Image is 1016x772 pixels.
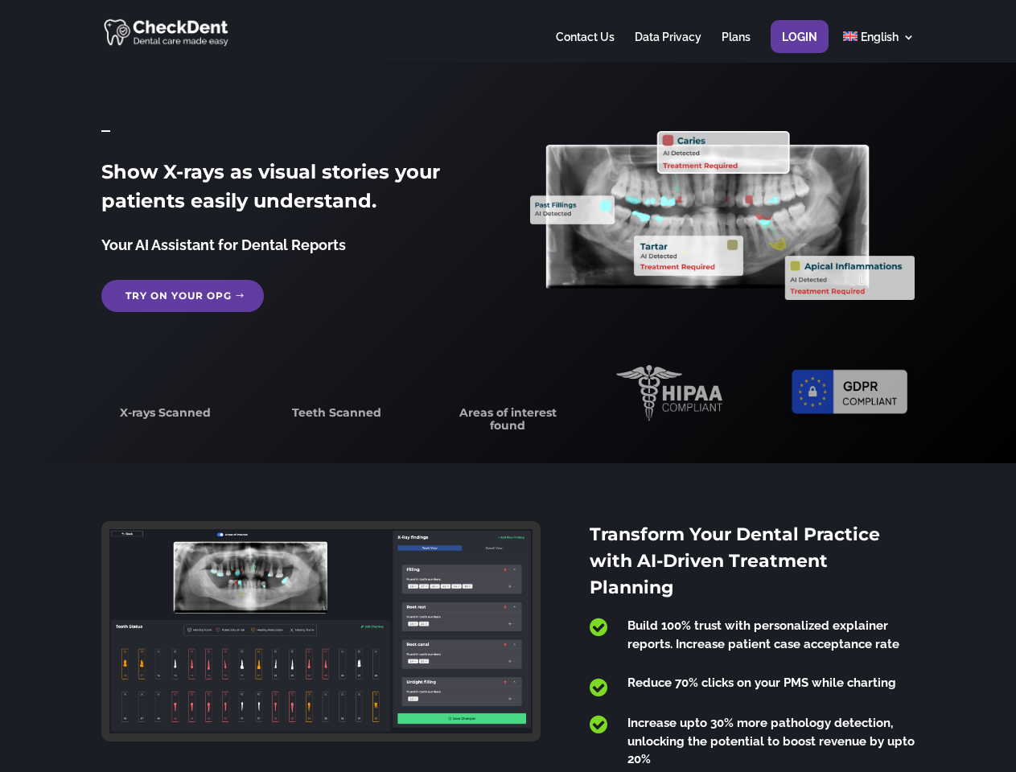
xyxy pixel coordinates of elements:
[445,407,572,440] h3: Areas of interest found
[627,716,915,766] span: Increase upto 30% more pathology detection, unlocking the potential to boost revenue by upto 20%
[590,677,607,698] span: 
[782,31,817,63] a: Login
[722,31,751,63] a: Plans
[590,617,607,638] span: 
[104,16,230,47] img: CheckDent AI
[590,714,607,735] span: 
[101,158,485,224] h2: Show X-rays as visual stories your patients easily understand.
[590,524,880,598] span: Transform Your Dental Practice with AI-Driven Treatment Planning
[530,131,914,300] img: X_Ray_annotated
[627,618,899,651] span: Build 100% trust with personalized explainer reports. Increase patient case acceptance rate
[635,31,701,63] a: Data Privacy
[861,31,899,43] span: English
[627,675,896,690] span: Reduce 70% clicks on your PMS while charting
[273,407,400,427] h3: Teeth Scanned
[843,31,915,63] a: English
[101,280,264,312] a: Try on your OPG
[101,236,346,253] span: Your AI Assistant for Dental Reports
[101,407,228,427] h3: X-rays Scanned
[556,31,615,63] a: Contact Us
[101,113,110,135] span: _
